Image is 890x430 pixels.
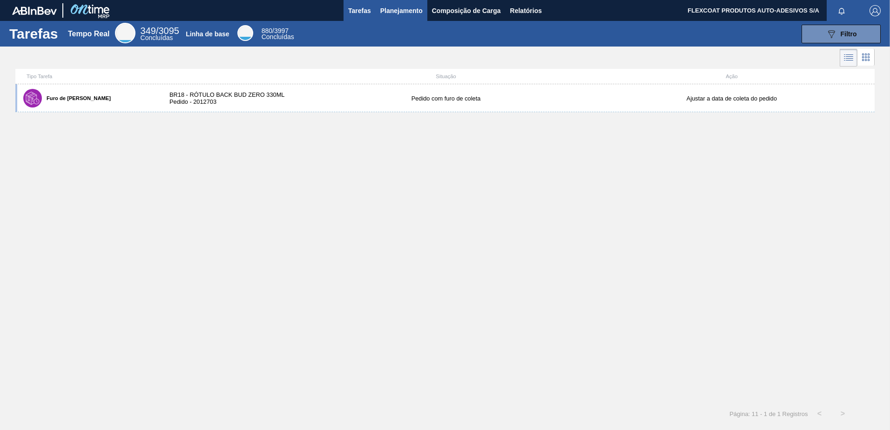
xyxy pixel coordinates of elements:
[303,95,589,102] div: Pedido com furo de coleta
[158,26,179,36] font: 3095
[68,30,110,38] div: Tempo Real
[262,27,289,34] span: /
[755,410,808,417] span: 1 - 1 de 1 Registros
[160,91,303,105] div: BR18 - RÓTULO BACK BUD ZERO 330ML Pedido - 2012703
[380,5,423,16] span: Planejamento
[262,33,294,40] span: Concluídas
[857,49,875,67] div: Visão em Cards
[115,23,135,43] div: Real Time
[262,28,294,40] div: Base Line
[274,27,289,34] font: 3997
[12,7,57,15] img: TNhmsLtSVTkK8tSr43FrP2fwEKptu5GPRR3wAAAABJRU5ErkJggg==
[303,74,589,79] div: Situação
[141,26,156,36] span: 349
[870,5,881,16] img: Logout
[186,30,229,38] div: Linha de base
[589,95,875,102] div: Ajustar a data de coleta do pedido
[840,49,857,67] div: Visão em Lista
[141,27,179,41] div: Real Time
[802,25,881,43] button: Filtro
[831,402,855,425] button: >
[17,74,160,79] div: Tipo Tarefa
[432,5,501,16] span: Composição de Carga
[9,28,58,39] h1: Tarefas
[237,25,253,41] div: Base Line
[808,402,831,425] button: <
[42,95,111,101] label: Furo de [PERSON_NAME]
[141,26,179,36] span: /
[141,34,173,41] span: Concluídas
[729,410,755,417] span: Página: 1
[510,5,542,16] span: Relatórios
[348,5,371,16] span: Tarefas
[589,74,875,79] div: Ação
[827,4,856,17] button: Notificações
[841,30,857,38] span: Filtro
[262,27,272,34] span: 880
